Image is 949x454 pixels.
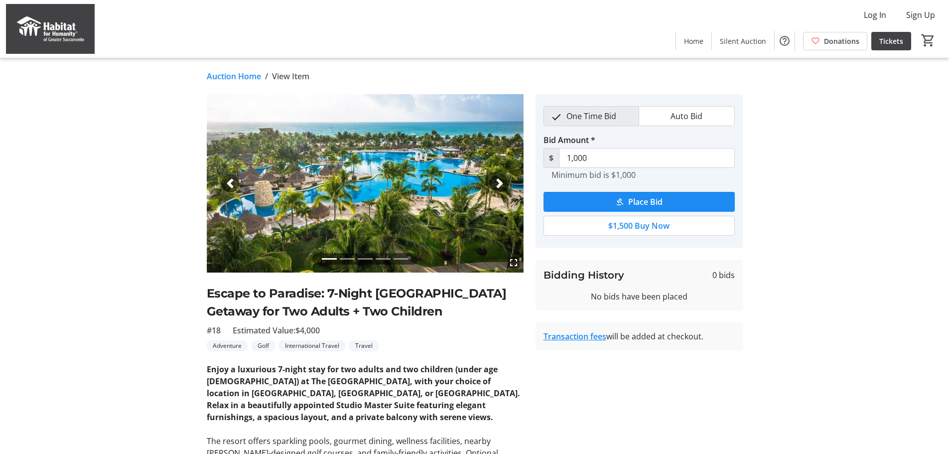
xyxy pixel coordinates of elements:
div: No bids have been placed [543,291,735,303]
span: Log In [864,9,886,21]
button: Log In [856,7,894,23]
a: Donations [803,32,867,50]
div: will be added at checkout. [543,330,735,342]
a: Transaction fees [543,331,606,342]
span: Sign Up [906,9,935,21]
span: $1,500 Buy Now [608,220,670,232]
button: Help [775,31,795,51]
span: #18 [207,324,221,336]
button: Place Bid [543,192,735,212]
tr-label-badge: International Travel [279,340,345,351]
span: Estimated Value: $4,000 [233,324,320,336]
button: $1,500 Buy Now [543,216,735,236]
tr-label-badge: Adventure [207,340,248,351]
button: Sign Up [898,7,943,23]
a: Silent Auction [712,32,774,50]
a: Auction Home [207,70,261,82]
h2: Escape to Paradise: 7-Night [GEOGRAPHIC_DATA] Getaway for Two Adults + Two Children [207,285,524,320]
span: Silent Auction [720,36,766,46]
a: Home [676,32,711,50]
tr-hint: Minimum bid is $1,000 [551,170,636,180]
span: Auto Bid [665,107,708,126]
tr-label-badge: Golf [252,340,275,351]
span: $ [543,148,559,168]
span: Tickets [879,36,903,46]
span: One Time Bid [560,107,622,126]
strong: Enjoy a luxurious 7-night stay for two adults and two children (under age [DEMOGRAPHIC_DATA]) at ... [207,364,520,423]
img: Habitat for Humanity of Greater Sacramento's Logo [6,4,95,54]
span: Place Bid [628,196,663,208]
span: Home [684,36,703,46]
span: / [265,70,268,82]
span: Donations [824,36,859,46]
button: Cart [919,31,937,49]
mat-icon: fullscreen [508,257,520,269]
label: Bid Amount * [543,134,595,146]
tr-label-badge: Travel [349,340,379,351]
img: Image [207,94,524,273]
a: Tickets [871,32,911,50]
h3: Bidding History [543,268,624,283]
span: View Item [272,70,309,82]
span: 0 bids [712,269,735,281]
